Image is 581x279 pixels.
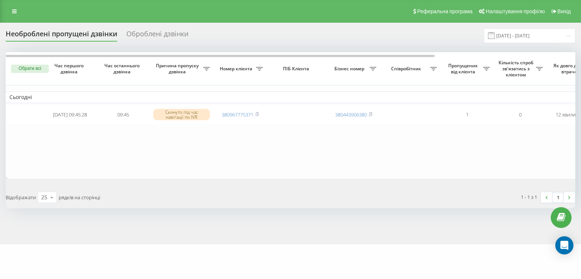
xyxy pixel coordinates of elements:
[444,63,483,74] span: Пропущених від клієнта
[558,8,571,14] span: Вихід
[126,30,188,42] div: Оброблені дзвінки
[153,63,203,74] span: Причина пропуску дзвінка
[59,194,100,201] span: рядків на сторінці
[552,192,564,203] a: 1
[6,194,36,201] span: Відображати
[384,66,430,72] span: Співробітник
[441,105,494,125] td: 1
[222,111,253,118] a: 380967775371
[50,63,90,74] span: Час першого дзвінка
[521,193,537,201] div: 1 - 1 з 1
[11,65,49,73] button: Обрати всі
[417,8,473,14] span: Реферальна програма
[217,66,256,72] span: Номер клієнта
[41,194,47,201] div: 25
[96,105,149,125] td: 09:45
[497,60,536,77] span: Кількість спроб зв'язатись з клієнтом
[153,109,210,120] div: Скинуто під час навігації по IVR
[273,66,321,72] span: ПІБ Клієнта
[6,30,117,42] div: Необроблені пропущені дзвінки
[43,105,96,125] td: [DATE] 09:45:28
[103,63,143,74] span: Час останнього дзвінка
[494,105,547,125] td: 0
[331,66,370,72] span: Бізнес номер
[486,8,545,14] span: Налаштування профілю
[555,236,573,254] div: Open Intercom Messenger
[335,111,367,118] a: 380443906380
